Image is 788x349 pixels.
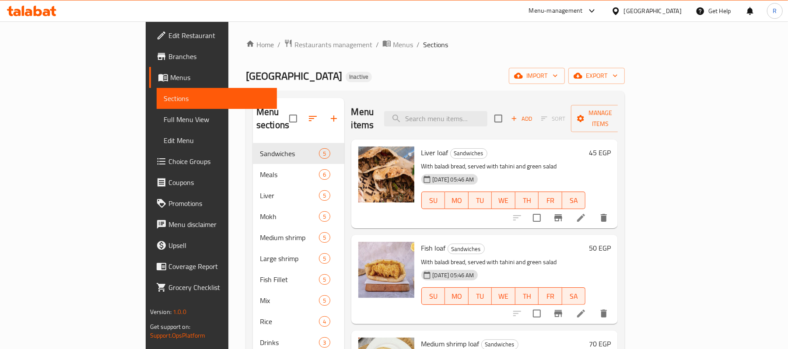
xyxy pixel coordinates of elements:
[260,253,319,264] span: Large shrimp
[149,25,277,46] a: Edit Restaurant
[508,112,536,126] span: Add item
[516,70,558,81] span: import
[284,109,302,128] span: Select all sections
[319,339,329,347] span: 3
[429,271,478,279] span: [DATE] 05:46 AM
[529,6,583,16] div: Menu-management
[260,295,319,306] div: Mix
[260,211,319,222] span: Mokh
[246,66,342,86] span: [GEOGRAPHIC_DATA]
[260,337,319,348] span: Drinks
[319,295,330,306] div: items
[445,192,469,209] button: MO
[384,111,487,126] input: search
[469,287,492,305] button: TU
[319,337,330,348] div: items
[157,109,277,130] a: Full Menu View
[589,242,611,254] h6: 50 EGP
[624,6,682,16] div: [GEOGRAPHIC_DATA]
[260,274,319,285] span: Fish Fillet
[253,164,344,185] div: Meals6
[509,68,565,84] button: import
[260,148,319,159] span: Sandwiches
[575,70,618,81] span: export
[472,194,489,207] span: TU
[423,39,448,50] span: Sections
[528,209,546,227] span: Select to update
[346,73,372,80] span: Inactive
[150,306,172,318] span: Version:
[157,130,277,151] a: Edit Menu
[773,6,777,16] span: R
[260,169,319,180] div: Meals
[421,257,586,268] p: With baladi bread, served with tahini and green salad
[168,198,270,209] span: Promotions
[376,39,379,50] li: /
[149,277,277,298] a: Grocery Checklist
[319,316,330,327] div: items
[495,194,512,207] span: WE
[246,39,625,50] nav: breadcrumb
[542,194,559,207] span: FR
[260,190,319,201] span: Liver
[510,114,533,124] span: Add
[393,39,413,50] span: Menus
[173,306,186,318] span: 1.0.0
[382,39,413,50] a: Menus
[576,213,586,223] a: Edit menu item
[542,290,559,303] span: FR
[536,112,571,126] span: Select section first
[429,175,478,184] span: [DATE] 05:46 AM
[448,194,465,207] span: MO
[519,194,536,207] span: TH
[319,274,330,285] div: items
[448,290,465,303] span: MO
[578,108,623,129] span: Manage items
[571,105,630,132] button: Manage items
[260,232,319,243] div: Medium shrimp
[319,213,329,221] span: 5
[548,207,569,228] button: Branch-specific-item
[515,192,539,209] button: TH
[150,330,206,341] a: Support.OpsPlatform
[593,207,614,228] button: delete
[421,241,446,255] span: Fish loaf
[358,242,414,298] img: Fish loaf
[149,46,277,67] a: Branches
[164,114,270,125] span: Full Menu View
[469,192,492,209] button: TU
[319,171,329,179] span: 6
[164,93,270,104] span: Sections
[319,232,330,243] div: items
[593,303,614,324] button: delete
[319,234,329,242] span: 5
[319,190,330,201] div: items
[170,72,270,83] span: Menus
[253,227,344,248] div: Medium shrimp5
[528,304,546,323] span: Select to update
[451,148,487,158] span: Sandwiches
[164,135,270,146] span: Edit Menu
[492,192,515,209] button: WE
[168,240,270,251] span: Upsell
[539,192,562,209] button: FR
[253,290,344,311] div: Mix5
[302,108,323,129] span: Sort sections
[492,287,515,305] button: WE
[168,51,270,62] span: Branches
[150,321,190,332] span: Get support on:
[253,248,344,269] div: Large shrimp5
[472,290,489,303] span: TU
[568,68,625,84] button: export
[319,276,329,284] span: 5
[358,147,414,202] img: Liver loaf
[495,290,512,303] span: WE
[319,192,329,200] span: 5
[425,194,441,207] span: SU
[149,256,277,277] a: Coverage Report
[319,169,330,180] div: items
